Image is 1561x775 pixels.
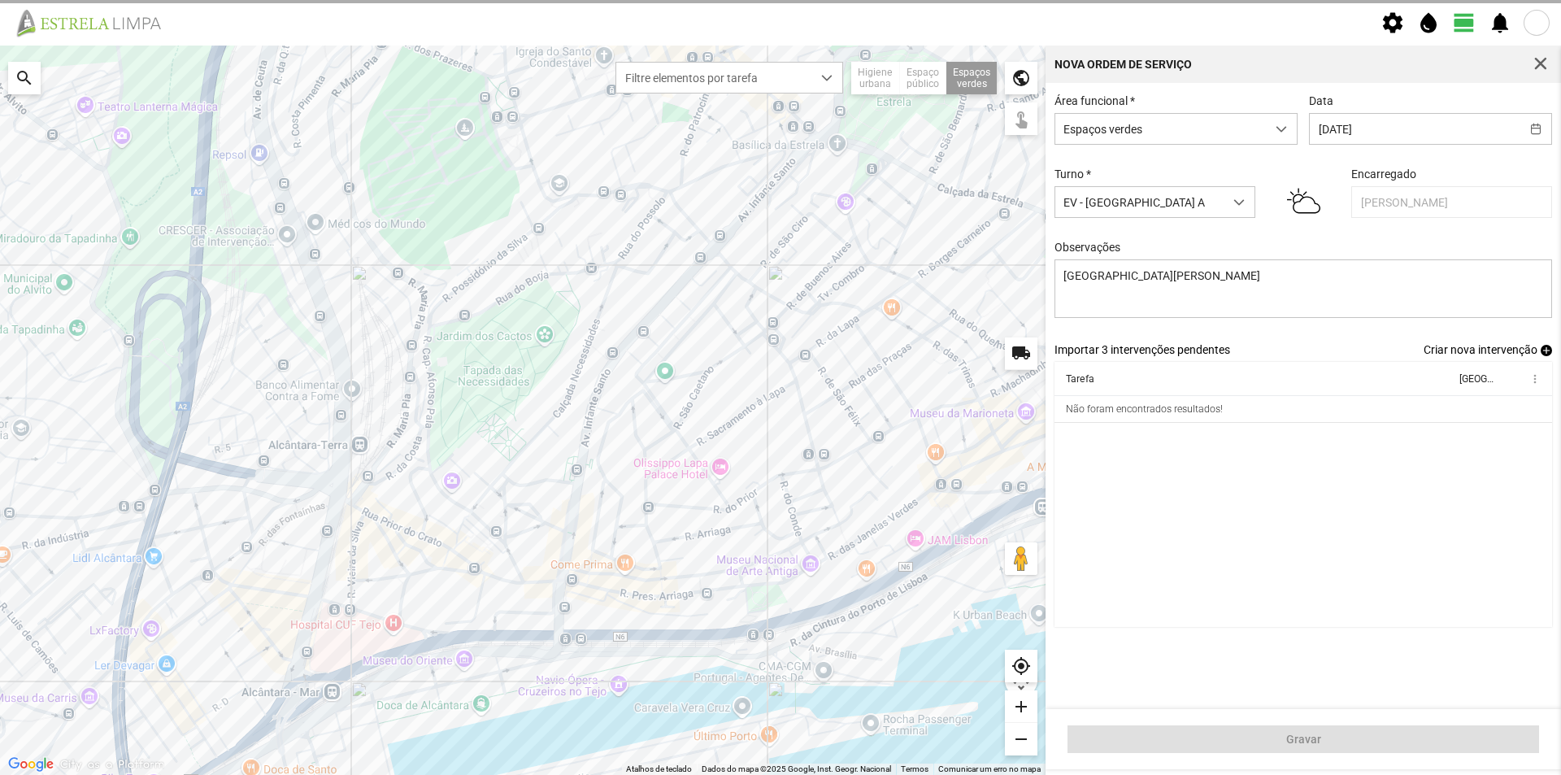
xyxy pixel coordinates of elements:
[811,63,843,93] div: dropdown trigger
[1528,372,1541,385] span: more_vert
[1452,11,1476,35] span: view_day
[851,62,900,94] div: Higiene urbana
[1223,187,1254,217] div: dropdown trigger
[1005,650,1037,682] div: my_location
[1381,11,1405,35] span: settings
[1067,725,1539,753] button: Gravar
[938,764,1041,773] a: Comunicar um erro no mapa
[1005,690,1037,723] div: add
[1005,62,1037,94] div: public
[4,754,58,775] a: Abrir esta área no Google Maps (abre uma nova janela)
[946,62,997,94] div: Espaços verdes
[8,62,41,94] div: search
[1005,337,1037,370] div: local_shipping
[1054,94,1135,107] label: Área funcional *
[1351,168,1416,181] label: Encarregado
[616,63,811,93] span: Filtre elementos por tarefa
[1416,11,1441,35] span: water_drop
[4,754,58,775] img: Google
[11,8,179,37] img: file
[1005,102,1037,135] div: touch_app
[702,764,891,773] span: Dados do mapa ©2025 Google, Inst. Geogr. Nacional
[626,764,692,775] button: Atalhos de teclado
[1266,114,1298,144] div: dropdown trigger
[1005,542,1037,575] button: Arraste o Pegman para o mapa para abrir o Street View
[1054,343,1230,356] span: Importar 3 intervenções pendentes
[1541,345,1552,356] span: add
[1459,373,1493,385] div: [GEOGRAPHIC_DATA]
[1054,59,1192,70] div: Nova Ordem de Serviço
[1055,187,1224,217] span: EV - [GEOGRAPHIC_DATA] A
[901,764,928,773] a: Termos (abre num novo separador)
[1076,733,1531,746] span: Gravar
[900,62,946,94] div: Espaço público
[1066,403,1223,415] div: Não foram encontrados resultados!
[1055,114,1266,144] span: Espaços verdes
[1054,168,1091,181] label: Turno *
[1054,241,1120,254] label: Observações
[1309,94,1333,107] label: Data
[1424,343,1537,356] span: Criar nova intervenção
[1066,373,1094,385] div: Tarefa
[1005,723,1037,755] div: remove
[1488,11,1512,35] span: notifications
[1287,184,1320,218] img: 02d.svg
